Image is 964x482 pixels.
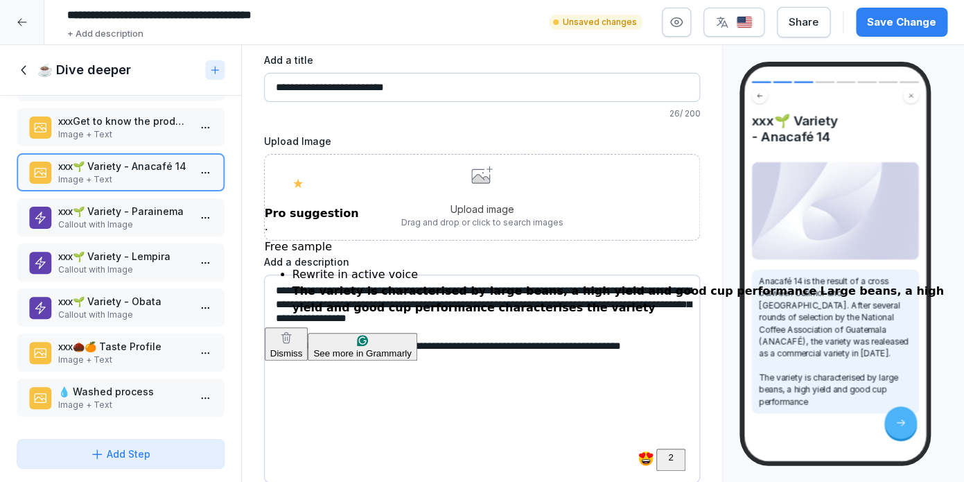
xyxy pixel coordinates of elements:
[58,204,189,218] p: xxx🌱 Variety - Parainema
[752,162,919,259] img: Image and Text preview image
[67,27,143,41] p: + Add description
[777,7,830,37] button: Share
[58,264,189,276] p: Callout with Image
[759,275,911,408] p: Anacafé 14 is the result of a cross between Catimor and [GEOGRAPHIC_DATA]. After several rounds o...
[58,384,189,399] p: 💧 Washed process
[17,243,225,282] div: xxx🌱 Variety - LempiraCallout with Image
[58,309,189,321] p: Callout with Image
[58,218,189,231] p: Callout with Image
[264,134,701,148] label: Upload Image
[17,334,225,372] div: xxx🌰🍊 Taste ProfileImage + Text
[17,379,225,417] div: 💧 Washed processImage + Text
[264,53,701,67] label: Add a title
[58,114,189,128] p: xxxGet to know the producer : [PERSON_NAME]
[58,249,189,264] p: xxx🌱 Variety - Lempira
[563,16,637,28] p: Unsaved changes
[58,339,189,354] p: xxx🌰🍊 Taste Profile
[58,159,189,173] p: xxx🌱 Variety - Anacafé 14
[58,354,189,366] p: Image + Text
[789,15,818,30] div: Share
[58,294,189,309] p: xxx🌱 Variety - Obata
[17,289,225,327] div: xxx🌱 Variety - ObataCallout with Image
[856,8,947,37] button: Save Change
[90,447,150,461] div: Add Step
[17,153,225,191] div: xxx🌱 Variety - Anacafé 14Image + Text
[58,173,189,186] p: Image + Text
[37,62,131,78] h1: ☕ Dive deeper
[752,112,919,144] h4: xxx🌱 Variety - Anacafé 14
[17,439,225,469] button: Add Step
[867,15,936,30] div: Save Change
[736,16,753,29] img: us.svg
[17,198,225,236] div: xxx🌱 Variety - ParainemaCallout with Image
[58,399,189,411] p: Image + Text
[264,107,701,120] p: 26 / 200
[17,108,225,146] div: xxxGet to know the producer : [PERSON_NAME]Image + Text
[58,128,189,141] p: Image + Text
